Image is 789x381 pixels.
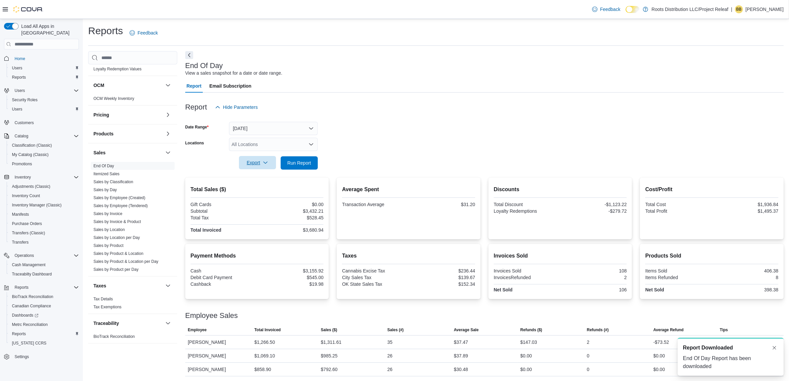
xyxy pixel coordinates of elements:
div: -$73.52 [653,338,669,346]
button: Sales [93,149,163,156]
button: Open list of options [309,142,314,147]
button: Operations [12,252,37,260]
span: BioTrack Reconciliation [93,334,135,339]
a: Transfers [9,238,31,246]
h2: Discounts [494,186,627,193]
span: Catalog [15,133,28,139]
button: Purchase Orders [7,219,82,228]
span: Users [15,88,25,93]
span: Reports [9,73,79,81]
span: Transfers [12,240,28,245]
div: $236.44 [410,268,475,273]
span: Transfers [9,238,79,246]
div: 0 [587,365,590,373]
span: Purchase Orders [12,221,42,226]
button: Dismiss toast [770,344,778,352]
span: Manifests [12,212,29,217]
h2: Cost/Profit [645,186,778,193]
div: $3,680.94 [258,227,324,233]
span: Home [12,54,79,62]
span: Email Subscription [209,79,252,93]
a: Loyalty Redemption Values [93,67,141,71]
span: Promotions [9,160,79,168]
a: Inventory Manager (Classic) [9,201,64,209]
a: Sales by Location per Day [93,235,140,240]
h2: Invoices Sold [494,252,627,260]
div: $792.60 [321,365,338,373]
button: Users [12,87,28,95]
span: Average Sale [454,327,479,333]
button: Inventory Count [7,191,82,200]
span: Customers [15,120,34,125]
div: 2 [562,275,627,280]
span: Settings [12,352,79,361]
span: Inventory Manager (Classic) [12,202,62,208]
span: Cash Management [9,261,79,269]
a: Tax Exemptions [93,305,122,309]
button: Taxes [164,282,172,290]
span: Classification (Classic) [12,143,52,148]
h2: Taxes [342,252,475,260]
a: Manifests [9,210,31,218]
div: 26 [387,365,393,373]
span: Employee [188,327,207,333]
div: $0.00 [653,352,665,360]
span: Users [12,107,22,112]
div: $1,936.84 [713,202,778,207]
a: Adjustments (Classic) [9,183,53,190]
span: Home [15,56,25,61]
button: Catalog [1,131,82,141]
div: Total Tax [191,215,256,220]
div: Taxes [88,295,177,314]
h1: Reports [88,24,123,38]
div: Loyalty Redemptions [494,208,559,214]
a: Classification (Classic) [9,141,55,149]
button: Run Report [281,156,318,170]
button: Pricing [164,111,172,119]
span: Tips [720,327,728,333]
span: Classification (Classic) [9,141,79,149]
a: Sales by Employee (Tendered) [93,203,148,208]
div: Items Sold [645,268,710,273]
a: Sales by Classification [93,180,133,184]
div: Total Cost [645,202,710,207]
div: 108 [562,268,627,273]
button: Security Roles [7,95,82,105]
div: $0.00 [520,352,532,360]
span: Reports [12,283,79,291]
span: BioTrack Reconciliation [12,294,53,299]
span: Operations [12,252,79,260]
a: Feedback [127,26,160,39]
div: Breyanna Bright [735,5,743,13]
button: [US_STATE] CCRS [7,339,82,348]
div: $147.03 [520,338,537,346]
div: Subtotal [191,208,256,214]
span: BB [736,5,742,13]
input: Dark Mode [626,6,640,13]
h3: OCM [93,82,104,89]
div: $37.47 [454,338,468,346]
a: Feedback [590,3,623,16]
strong: Total Invoiced [191,227,221,233]
span: End Of Day [93,163,114,169]
div: Items Refunded [645,275,710,280]
span: Sales by Product [93,243,124,248]
h3: Taxes [93,282,106,289]
div: 8 [713,275,778,280]
a: Sales by Product & Location per Day [93,259,158,264]
nav: Complex example [4,51,79,379]
button: BioTrack Reconciliation [7,292,82,301]
span: Adjustments (Classic) [12,184,50,189]
a: Promotions [9,160,35,168]
span: My Catalog (Classic) [12,152,49,157]
div: Cashback [191,281,256,287]
a: OCM Weekly Inventory [93,96,134,101]
div: $985.25 [321,352,338,360]
a: Sales by Invoice [93,211,122,216]
div: Loyalty [88,57,177,76]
